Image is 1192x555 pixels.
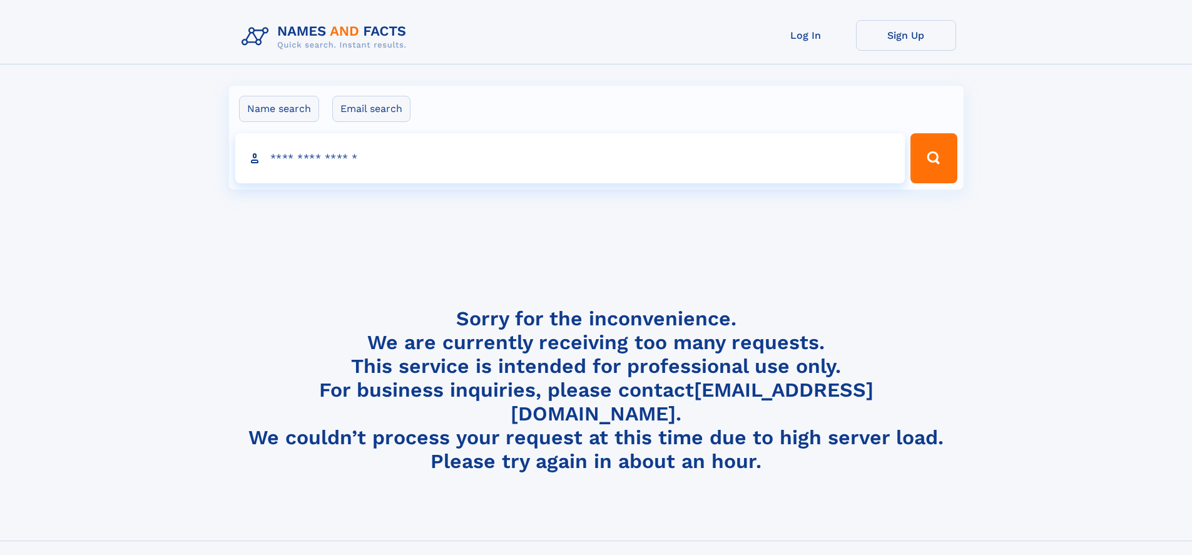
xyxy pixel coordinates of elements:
[235,133,905,183] input: search input
[237,307,956,474] h4: Sorry for the inconvenience. We are currently receiving too many requests. This service is intend...
[856,20,956,51] a: Sign Up
[511,378,874,425] a: [EMAIL_ADDRESS][DOMAIN_NAME]
[332,96,410,122] label: Email search
[239,96,319,122] label: Name search
[756,20,856,51] a: Log In
[237,20,417,54] img: Logo Names and Facts
[910,133,957,183] button: Search Button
